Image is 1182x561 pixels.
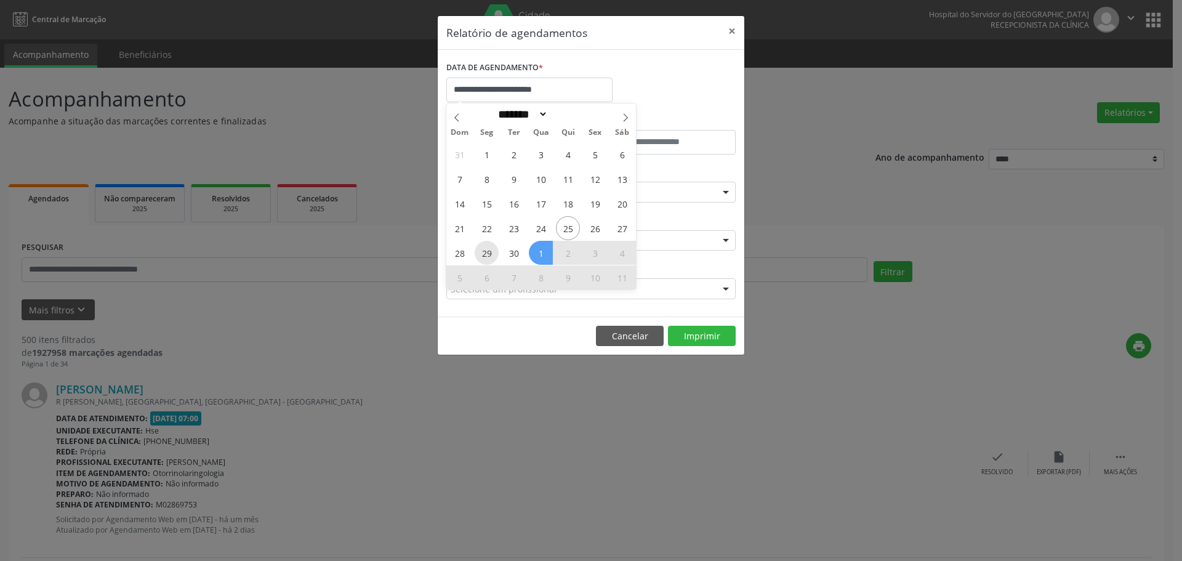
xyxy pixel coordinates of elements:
[594,111,736,130] label: ATÉ
[494,108,548,121] select: Month
[529,216,553,240] span: Setembro 24, 2025
[556,142,580,166] span: Setembro 4, 2025
[720,16,744,46] button: Close
[596,326,664,347] button: Cancelar
[610,142,634,166] span: Setembro 6, 2025
[548,108,589,121] input: Year
[448,216,472,240] span: Setembro 21, 2025
[583,192,607,216] span: Setembro 19, 2025
[475,192,499,216] span: Setembro 15, 2025
[475,142,499,166] span: Setembro 1, 2025
[448,265,472,289] span: Outubro 5, 2025
[475,167,499,191] span: Setembro 8, 2025
[448,241,472,265] span: Setembro 28, 2025
[448,142,472,166] span: Agosto 31, 2025
[502,167,526,191] span: Setembro 9, 2025
[556,241,580,265] span: Outubro 2, 2025
[475,265,499,289] span: Outubro 6, 2025
[529,192,553,216] span: Setembro 17, 2025
[556,216,580,240] span: Setembro 25, 2025
[502,265,526,289] span: Outubro 7, 2025
[610,241,634,265] span: Outubro 4, 2025
[610,216,634,240] span: Setembro 27, 2025
[610,192,634,216] span: Setembro 20, 2025
[446,25,587,41] h5: Relatório de agendamentos
[451,283,557,296] span: Selecione um profissional
[446,129,473,137] span: Dom
[583,167,607,191] span: Setembro 12, 2025
[609,129,636,137] span: Sáb
[556,192,580,216] span: Setembro 18, 2025
[528,129,555,137] span: Qua
[583,265,607,289] span: Outubro 10, 2025
[583,142,607,166] span: Setembro 5, 2025
[448,192,472,216] span: Setembro 14, 2025
[502,142,526,166] span: Setembro 2, 2025
[502,241,526,265] span: Setembro 30, 2025
[529,167,553,191] span: Setembro 10, 2025
[610,265,634,289] span: Outubro 11, 2025
[502,192,526,216] span: Setembro 16, 2025
[529,265,553,289] span: Outubro 8, 2025
[583,241,607,265] span: Outubro 3, 2025
[583,216,607,240] span: Setembro 26, 2025
[446,59,543,78] label: DATA DE AGENDAMENTO
[501,129,528,137] span: Ter
[582,129,609,137] span: Sex
[529,241,553,265] span: Outubro 1, 2025
[556,167,580,191] span: Setembro 11, 2025
[448,167,472,191] span: Setembro 7, 2025
[473,129,501,137] span: Seg
[555,129,582,137] span: Qui
[529,142,553,166] span: Setembro 3, 2025
[502,216,526,240] span: Setembro 23, 2025
[668,326,736,347] button: Imprimir
[475,216,499,240] span: Setembro 22, 2025
[556,265,580,289] span: Outubro 9, 2025
[610,167,634,191] span: Setembro 13, 2025
[475,241,499,265] span: Setembro 29, 2025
